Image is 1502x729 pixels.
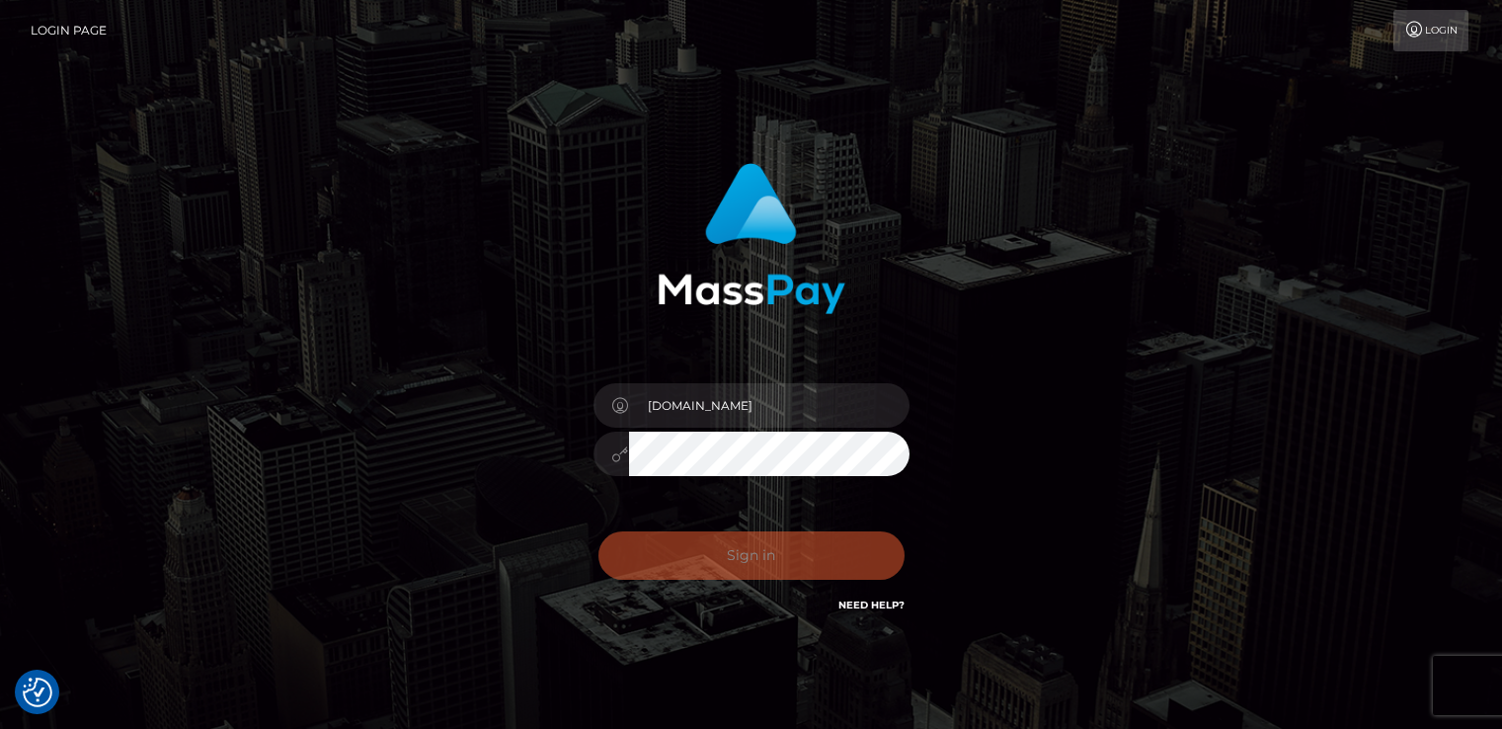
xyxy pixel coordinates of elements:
a: Login Page [31,10,107,51]
a: Need Help? [838,599,905,611]
input: Username... [629,383,909,428]
img: MassPay Login [658,163,845,314]
img: Revisit consent button [23,678,52,707]
button: Consent Preferences [23,678,52,707]
a: Login [1393,10,1468,51]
